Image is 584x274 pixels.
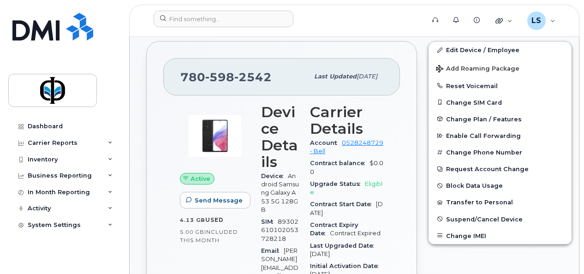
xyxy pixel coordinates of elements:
[429,177,572,194] button: Block Data Usage
[310,180,365,187] span: Upgrade Status
[180,229,204,235] span: 5.00 GB
[429,59,572,77] button: Add Roaming Package
[429,94,572,111] button: Change SIM Card
[261,104,299,170] h3: Device Details
[330,230,381,237] span: Contract Expired
[310,104,383,137] h3: Carrier Details
[261,173,299,213] span: Android Samsung Galaxy A53 5G 128GB
[429,211,572,227] button: Suspend/Cancel Device
[357,73,377,80] span: [DATE]
[261,218,278,225] span: SIM
[429,161,572,177] button: Request Account Change
[187,108,243,164] img: image20231002-3703462-kjv75p.jpeg
[205,216,224,223] span: used
[310,242,378,249] span: Last Upgraded Date
[234,70,272,84] span: 2542
[180,228,238,244] span: included this month
[261,247,284,254] span: Email
[446,132,521,139] span: Enable Call Forwarding
[429,42,572,58] a: Edit Device / Employee
[429,194,572,210] button: Transfer to Personal
[446,115,522,122] span: Change Plan / Features
[205,70,234,84] span: 598
[310,160,383,175] span: $0.00
[489,12,519,30] div: Quicklinks
[531,15,541,26] span: LS
[195,196,243,205] span: Send Message
[180,192,250,208] button: Send Message
[429,77,572,94] button: Reset Voicemail
[310,201,376,208] span: Contract Start Date
[180,70,272,84] span: 780
[436,65,519,74] span: Add Roaming Package
[310,139,383,155] a: 0528248729 - Bell
[180,217,205,223] span: 4.13 GB
[154,11,293,27] input: Find something...
[310,160,369,167] span: Contract balance
[261,173,288,179] span: Device
[310,201,383,216] span: [DATE]
[310,250,330,257] span: [DATE]
[191,174,210,183] span: Active
[310,262,383,269] span: Initial Activation Date
[521,12,562,30] div: Luciann Sacrey
[446,215,523,222] span: Suspend/Cancel Device
[429,111,572,127] button: Change Plan / Features
[261,218,298,242] span: 89302610102053728218
[314,73,357,80] span: Last updated
[429,127,572,144] button: Enable Call Forwarding
[310,139,342,146] span: Account
[310,221,358,237] span: Contract Expiry Date
[429,144,572,161] button: Change Phone Number
[429,227,572,244] button: Change IMEI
